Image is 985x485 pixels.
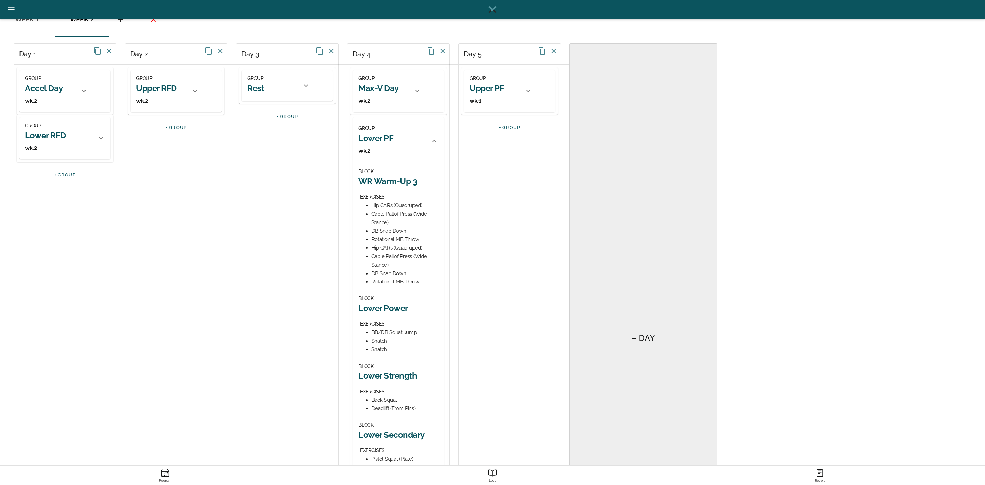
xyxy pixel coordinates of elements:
[3,479,327,483] strong: Program
[136,83,177,93] h2: Upper RFD
[371,269,439,278] div: DB Snap Down
[358,303,438,314] h2: Lower Power
[632,333,655,344] h5: + DAY
[25,144,66,152] h3: wk.2
[25,76,41,81] span: GROUP
[371,345,439,354] div: Snatch
[17,67,113,115] div: GROUPAccel Daywk.2
[371,227,439,235] div: DB Snap Down
[815,469,824,477] ion-icon: Report
[371,252,439,269] div: Cable Pallof Press (Wide Stance)
[358,147,393,154] h3: wk.2
[7,5,16,14] ion-icon: Side Menu
[247,83,264,93] h2: Rest
[353,117,444,165] div: GROUPLower PFwk.2
[371,328,439,337] div: BB/DB Squat Jump
[487,4,498,15] img: Logo
[360,446,438,455] div: EXERCISES
[25,97,63,104] h3: wk.2
[358,133,393,143] h2: Lower PF
[371,201,439,210] div: Hip CARs (Quadruped)
[1,466,329,485] a: ProgramProgram
[371,455,439,463] div: Pistol Squat (Plate)
[656,466,984,485] a: ReportReport
[360,193,438,201] div: EXERCISES
[358,169,374,174] span: BLOCK
[358,76,375,81] span: GROUP
[358,97,399,104] h3: wk.2
[25,83,63,93] h2: Accel Day
[488,469,497,477] ion-icon: Report
[329,466,656,485] a: ReportLogs
[128,67,224,115] div: GROUPUpper RFDwk.2
[14,44,162,65] div: Day 1
[371,337,439,345] div: Snatch
[347,44,495,65] div: Day 4
[371,278,439,286] div: Rotational MB Throw
[658,479,982,483] strong: Report
[470,83,504,93] h2: Upper PF
[166,125,187,130] a: + GROUP
[470,76,486,81] span: GROUP
[371,463,439,472] div: Abductor Side Plank Hold
[464,70,538,112] div: GROUPUpper PFwk.1
[277,114,298,119] a: + GROUP
[353,70,427,112] div: GROUPMax-V Daywk.2
[358,83,399,93] h2: Max-V Day
[371,396,439,405] div: Back Squat
[371,244,439,252] div: Hip CARs (Quadruped)
[358,296,374,301] span: BLOCK
[239,67,336,104] div: GROUPRest
[470,97,504,104] h3: wk.1
[59,14,105,25] span: week 2
[358,370,438,381] h2: Lower Strength
[242,70,316,101] div: GROUPRest
[371,404,439,413] div: Deadlift (From Pins)
[350,67,447,115] div: GROUPMax-V Daywk.2
[360,320,438,328] div: EXERCISES
[358,176,438,187] h2: WR Warm-Up 3
[499,125,521,130] a: + GROUP
[358,422,374,428] span: BLOCK
[358,126,375,131] span: GROUP
[19,117,110,159] div: GROUPLower RFDwk.2
[461,67,558,115] div: GROUPUpper PFwk.1
[358,363,374,369] span: BLOCK
[131,70,205,112] div: GROUPUpper RFDwk.2
[4,14,51,25] span: week 1
[125,44,273,65] div: Day 2
[371,235,439,244] div: Rotational MB Throw
[19,70,93,112] div: GROUPAccel Daywk.2
[25,130,66,141] h2: Lower RFD
[17,115,113,162] div: GROUPLower RFDwk.2
[371,210,439,227] div: Cable Pallof Press (Wide Stance)
[25,123,41,128] span: GROUP
[459,44,606,65] div: Day 5
[360,387,438,396] div: EXERCISES
[161,469,170,477] ion-icon: Program
[54,172,76,177] a: + GROUP
[358,430,438,440] h2: Lower Secondary
[136,76,153,81] span: GROUP
[247,76,264,81] span: GROUP
[136,97,177,104] h3: wk.2
[236,44,384,65] div: Day 3
[330,479,655,483] strong: Logs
